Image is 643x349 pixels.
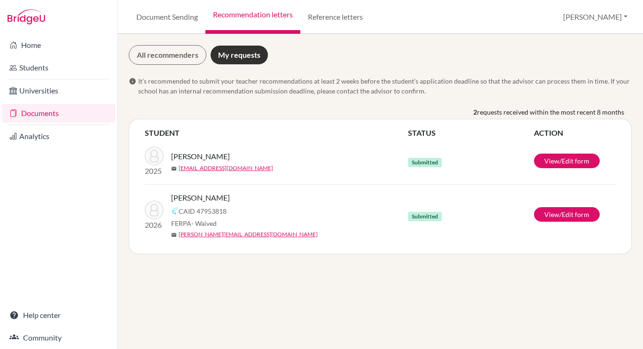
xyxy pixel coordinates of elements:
img: Common App logo [171,207,179,215]
p: 2026 [145,219,164,231]
span: Submitted [408,158,442,167]
img: Liang, Wai Man [145,147,164,165]
span: Submitted [408,212,442,221]
a: View/Edit form [534,207,600,222]
span: mail [171,232,177,238]
a: My requests [210,45,268,65]
span: info [129,78,136,85]
p: 2025 [145,165,164,177]
a: Students [2,58,115,77]
span: requests received within the most recent 8 months [477,107,624,117]
a: Community [2,328,115,347]
button: [PERSON_NAME] [559,8,632,26]
span: mail [171,166,177,171]
img: Schlasberg, Harald [145,201,164,219]
img: Bridge-U [8,9,45,24]
a: [EMAIL_ADDRESS][DOMAIN_NAME] [179,164,273,172]
a: Help center [2,306,115,325]
a: Documents [2,104,115,123]
b: 2 [473,107,477,117]
span: CAID 47953818 [179,206,227,216]
a: All recommenders [129,45,206,65]
a: View/Edit form [534,154,600,168]
span: [PERSON_NAME] [171,192,230,203]
span: - Waived [191,219,217,227]
span: FERPA [171,218,217,228]
th: ACTION [533,127,616,139]
span: It’s recommended to submit your teacher recommendations at least 2 weeks before the student’s app... [138,76,632,96]
th: STATUS [408,127,533,139]
a: Analytics [2,127,115,146]
a: Home [2,36,115,54]
a: Universities [2,81,115,100]
a: [PERSON_NAME][EMAIL_ADDRESS][DOMAIN_NAME] [179,230,318,239]
span: [PERSON_NAME] [171,151,230,162]
th: STUDENT [144,127,408,139]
